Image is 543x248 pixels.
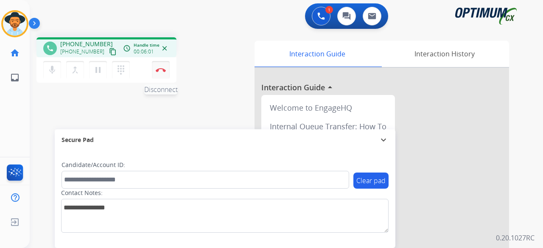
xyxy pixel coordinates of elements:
[3,12,27,36] img: avatar
[10,48,20,58] mat-icon: home
[134,42,160,48] span: Handle time
[144,84,178,95] span: Disconnect
[60,40,113,48] span: [PHONE_NUMBER]
[325,6,333,14] div: 1
[70,65,80,75] mat-icon: merge_type
[161,45,168,52] mat-icon: close
[134,48,154,55] span: 00:06:01
[46,45,54,52] mat-icon: phone
[265,98,392,117] div: Welcome to EngageHQ
[10,72,20,83] mat-icon: inbox
[123,45,131,52] mat-icon: access_time
[353,173,389,189] button: Clear pad
[156,68,166,72] img: control
[255,41,380,67] div: Interaction Guide
[496,233,535,243] p: 0.20.1027RC
[47,65,57,75] mat-icon: mic
[93,65,103,75] mat-icon: pause
[62,136,94,144] span: Secure Pad
[378,135,389,145] mat-icon: expand_more
[61,189,103,197] label: Contact Notes:
[116,65,126,75] mat-icon: dialpad
[109,48,117,56] mat-icon: content_copy
[265,117,392,136] div: Internal Queue Transfer: How To
[380,41,509,67] div: Interaction History
[62,161,125,169] label: Candidate/Account ID:
[152,61,170,79] button: Disconnect
[60,48,104,55] span: [PHONE_NUMBER]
